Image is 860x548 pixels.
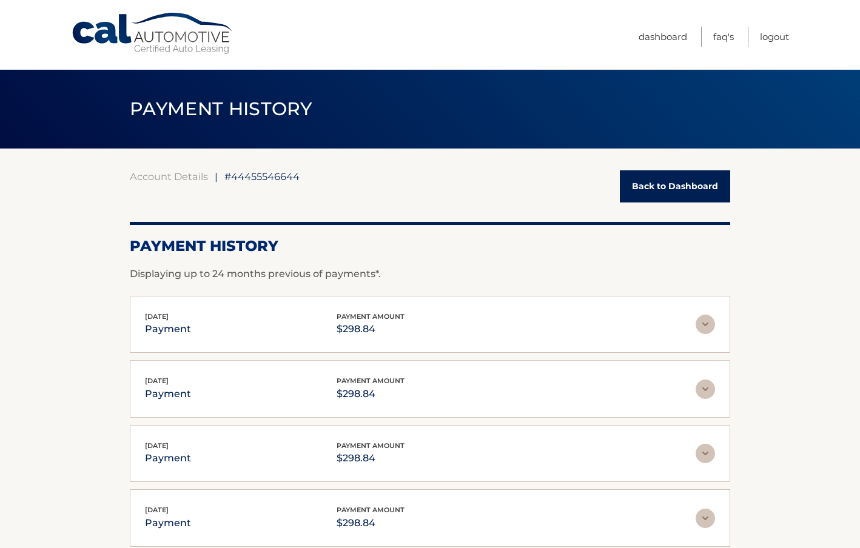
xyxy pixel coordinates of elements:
p: $298.84 [337,386,405,403]
img: accordion-rest.svg [696,315,715,334]
img: accordion-rest.svg [696,509,715,528]
span: #44455546644 [224,170,300,182]
span: PAYMENT HISTORY [130,98,312,120]
img: accordion-rest.svg [696,444,715,463]
span: [DATE] [145,312,169,321]
span: payment amount [337,312,405,321]
span: [DATE] [145,506,169,514]
p: payment [145,321,191,338]
p: payment [145,450,191,467]
span: | [215,170,218,182]
a: Account Details [130,170,208,182]
span: payment amount [337,376,405,385]
a: Back to Dashboard [620,170,730,202]
p: $298.84 [337,321,405,338]
h2: Payment History [130,237,730,255]
p: Displaying up to 24 months previous of payments*. [130,267,730,281]
a: Logout [760,27,789,47]
span: [DATE] [145,441,169,450]
img: accordion-rest.svg [696,379,715,399]
a: Dashboard [639,27,687,47]
p: $298.84 [337,515,405,532]
a: FAQ's [713,27,734,47]
span: payment amount [337,441,405,450]
a: Cal Automotive [71,12,235,55]
span: [DATE] [145,376,169,385]
p: $298.84 [337,450,405,467]
p: payment [145,386,191,403]
span: payment amount [337,506,405,514]
p: payment [145,515,191,532]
